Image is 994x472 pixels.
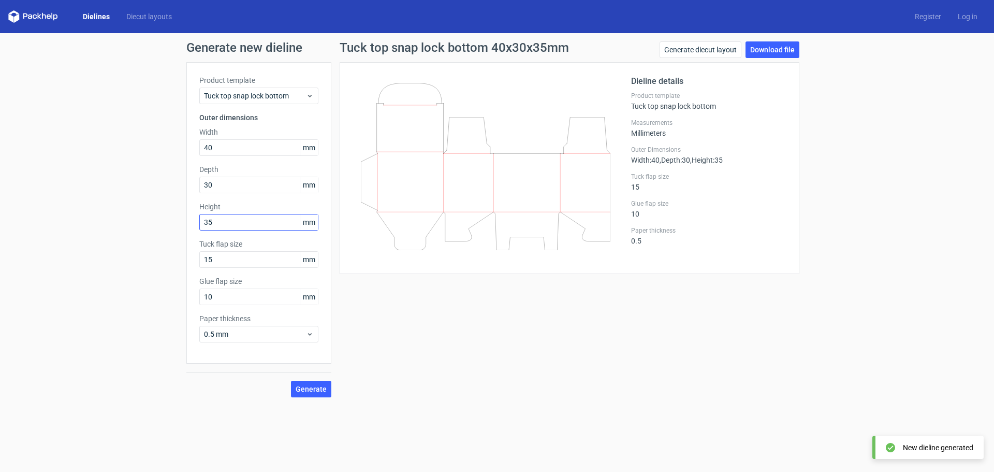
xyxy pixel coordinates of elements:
label: Glue flap size [631,199,786,208]
label: Paper thickness [199,313,318,324]
span: mm [300,177,318,193]
div: 15 [631,173,786,191]
label: Tuck flap size [199,239,318,249]
a: Diecut layouts [118,11,180,22]
label: Tuck flap size [631,173,786,181]
label: Product template [631,92,786,100]
a: Dielines [75,11,118,22]
h1: Tuck top snap lock bottom 40x30x35mm [340,41,569,54]
h1: Generate new dieline [186,41,808,54]
a: Log in [949,11,986,22]
span: 0.5 mm [204,329,306,339]
span: mm [300,140,318,155]
span: mm [300,214,318,230]
a: Download file [745,41,799,58]
div: New dieline generated [903,442,973,453]
label: Product template [199,75,318,85]
label: Width [199,127,318,137]
a: Register [907,11,949,22]
label: Glue flap size [199,276,318,287]
span: , Depth : 30 [660,156,690,164]
div: Tuck top snap lock bottom [631,92,786,110]
label: Paper thickness [631,226,786,235]
span: Generate [296,385,327,393]
span: mm [300,252,318,267]
span: , Height : 35 [690,156,723,164]
div: 10 [631,199,786,218]
a: Generate diecut layout [660,41,741,58]
span: Width : 40 [631,156,660,164]
h3: Outer dimensions [199,112,318,123]
label: Depth [199,164,318,175]
label: Measurements [631,119,786,127]
label: Outer Dimensions [631,146,786,154]
h2: Dieline details [631,75,786,88]
button: Generate [291,381,331,397]
div: 0.5 [631,226,786,245]
span: Tuck top snap lock bottom [204,91,306,101]
span: mm [300,289,318,305]
label: Height [199,202,318,212]
div: Millimeters [631,119,786,137]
